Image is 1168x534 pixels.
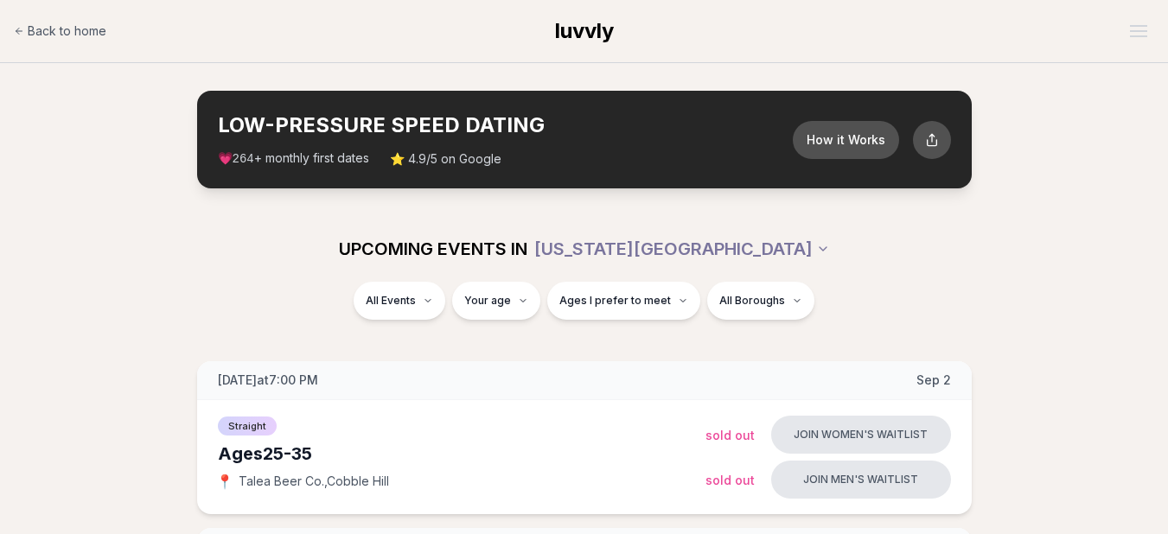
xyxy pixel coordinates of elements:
[218,149,369,168] span: 💗 + monthly first dates
[793,121,899,159] button: How it Works
[218,474,232,488] span: 📍
[218,442,705,466] div: Ages 25-35
[14,14,106,48] a: Back to home
[555,17,614,45] a: luvvly
[771,416,951,454] button: Join women's waitlist
[239,473,389,490] span: Talea Beer Co. , Cobble Hill
[559,294,671,308] span: Ages I prefer to meet
[1123,18,1154,44] button: Open menu
[555,18,614,43] span: luvvly
[218,416,277,435] span: Straight
[464,294,511,308] span: Your age
[366,294,416,308] span: All Events
[390,150,501,168] span: ⭐ 4.9/5 on Google
[218,372,318,389] span: [DATE] at 7:00 PM
[719,294,785,308] span: All Boroughs
[452,282,540,320] button: Your age
[705,428,755,442] span: Sold Out
[707,282,814,320] button: All Boroughs
[28,22,106,40] span: Back to home
[339,237,527,261] span: UPCOMING EVENTS IN
[354,282,445,320] button: All Events
[705,473,755,487] span: Sold Out
[218,111,793,139] h2: LOW-PRESSURE SPEED DATING
[916,372,951,389] span: Sep 2
[547,282,700,320] button: Ages I prefer to meet
[771,461,951,499] button: Join men's waitlist
[534,230,830,268] button: [US_STATE][GEOGRAPHIC_DATA]
[233,152,254,166] span: 264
